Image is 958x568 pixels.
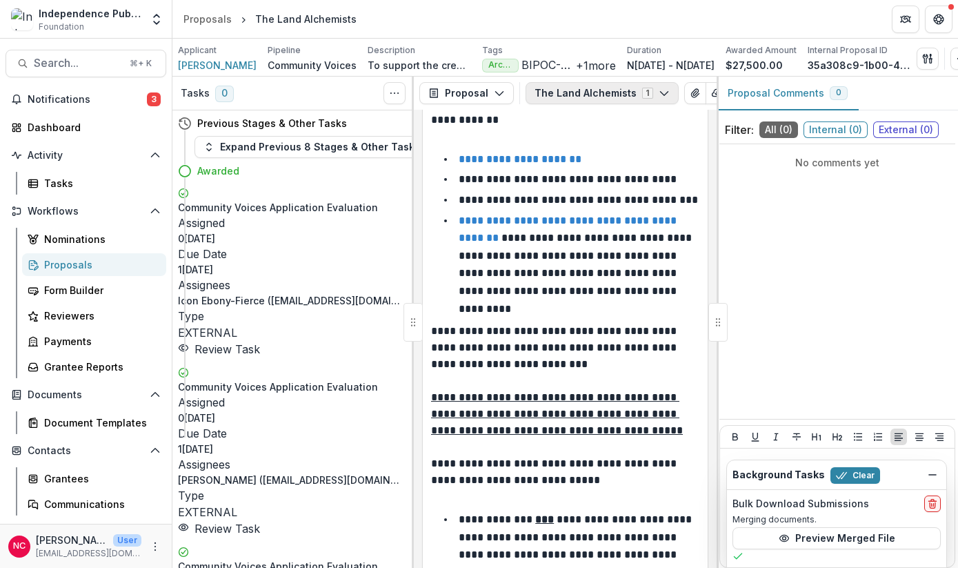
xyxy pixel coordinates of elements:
button: Open Data & Reporting [6,521,166,543]
p: Type [178,487,403,504]
span: Activity [28,150,144,161]
p: Assigned [178,215,403,231]
span: External ( 0 ) [873,121,939,138]
p: [EMAIL_ADDRESS][DOMAIN_NAME] [36,547,141,560]
button: Ordered List [870,429,886,445]
p: N[DATE] - N[DATE] [627,58,715,72]
button: View Attached Files [684,82,706,104]
p: To support the creation of an immersive multimedia project to resist [MEDICAL_DATA] and engage in... [368,58,471,72]
div: The Land Alchemists [255,12,357,26]
p: Type [178,308,403,324]
button: Proposal [419,82,514,104]
a: Form Builder [22,279,166,302]
div: Nominations [44,232,155,246]
span: Foundation [39,21,84,33]
button: Align Right [931,429,948,445]
a: Payments [22,330,166,353]
div: Grantees [44,471,155,486]
p: Tags [482,44,503,57]
a: Review Task [178,522,260,536]
button: Italicize [768,429,784,445]
p: Icon Ebony-Fierce ([EMAIL_ADDRESS][DOMAIN_NAME]) [178,293,403,308]
button: Align Left [890,429,907,445]
p: User [113,534,141,547]
div: Payments [44,334,155,349]
button: Notifications3 [6,88,166,110]
p: Filter: [725,121,754,138]
h5: Community Voices Application Evaluation [178,200,403,215]
span: Documents [28,389,144,401]
a: Proposals [178,9,237,29]
p: Awarded Amount [726,44,797,57]
button: The Land Alchemists1 [526,82,679,104]
p: [PERSON_NAME] [36,533,108,547]
p: 1[DATE] [178,442,403,456]
button: Open Documents [6,384,166,406]
button: Toggle View Cancelled Tasks [383,82,406,104]
h4: Previous Stages & Other Tasks [197,116,347,130]
div: Document Templates [44,415,155,430]
button: Bold [727,429,744,445]
p: Assignees [178,456,403,473]
button: Heading 2 [829,429,846,445]
p: Community Voices [268,58,357,72]
span: EXTERNAL [178,326,237,340]
a: Nominations [22,228,166,251]
button: Open entity switcher [147,6,166,33]
button: Preview Merged File [732,527,941,549]
button: Clear [830,467,880,484]
span: BIPOC-led Org [521,59,573,72]
div: Independence Public Media Foundation [39,6,141,21]
span: 3 [147,92,161,106]
h3: Tasks [181,88,210,99]
div: Dashboard [28,120,155,135]
button: Dismiss [924,467,941,483]
button: More [147,538,163,555]
button: Get Help [925,6,952,33]
img: Independence Public Media Foundation [11,8,33,30]
button: +1more [576,57,616,74]
h4: Awarded [197,164,239,178]
a: Grantee Reports [22,355,166,378]
p: Applicant [178,44,217,57]
div: Proposals [183,12,232,26]
span: Internal ( 0 ) [804,121,868,138]
p: [PERSON_NAME] ([EMAIL_ADDRESS][DOMAIN_NAME]) [178,473,403,487]
div: Communications [44,497,155,511]
p: 0[DATE] [178,411,403,425]
a: Tasks [22,172,166,195]
span: Search... [34,57,121,70]
button: Bullet List [850,429,866,445]
button: Align Center [911,429,928,445]
p: 0[DATE] [178,231,403,246]
div: Nuala Cabral [13,542,26,551]
span: Notifications [28,94,147,106]
p: 1[DATE] [178,262,403,277]
p: Pipeline [268,44,301,57]
h2: Bulk Download Submissions [732,498,869,510]
button: Search... [6,50,166,77]
a: Dashboard [6,116,166,139]
p: Due Date [178,425,403,442]
p: Duration [627,44,661,57]
p: Merging documents. [732,513,941,526]
a: Reviewers [22,304,166,327]
span: Workflows [28,206,144,217]
button: Open Activity [6,144,166,166]
p: $27,500.00 [726,58,783,72]
span: Archives [488,60,512,70]
span: Contacts [28,445,144,457]
p: No comments yet [725,155,950,170]
span: EXTERNAL [178,505,237,519]
h2: Background Tasks [732,469,825,481]
button: Partners [892,6,919,33]
h5: Community Voices Application Evaluation [178,380,403,394]
button: Heading 1 [808,429,825,445]
button: Strike [788,429,805,445]
button: Open Contacts [6,440,166,462]
p: Description [368,44,415,57]
div: Grantee Reports [44,360,155,374]
p: Due Date [178,246,403,262]
button: delete [924,496,941,512]
a: Communications [22,493,166,516]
